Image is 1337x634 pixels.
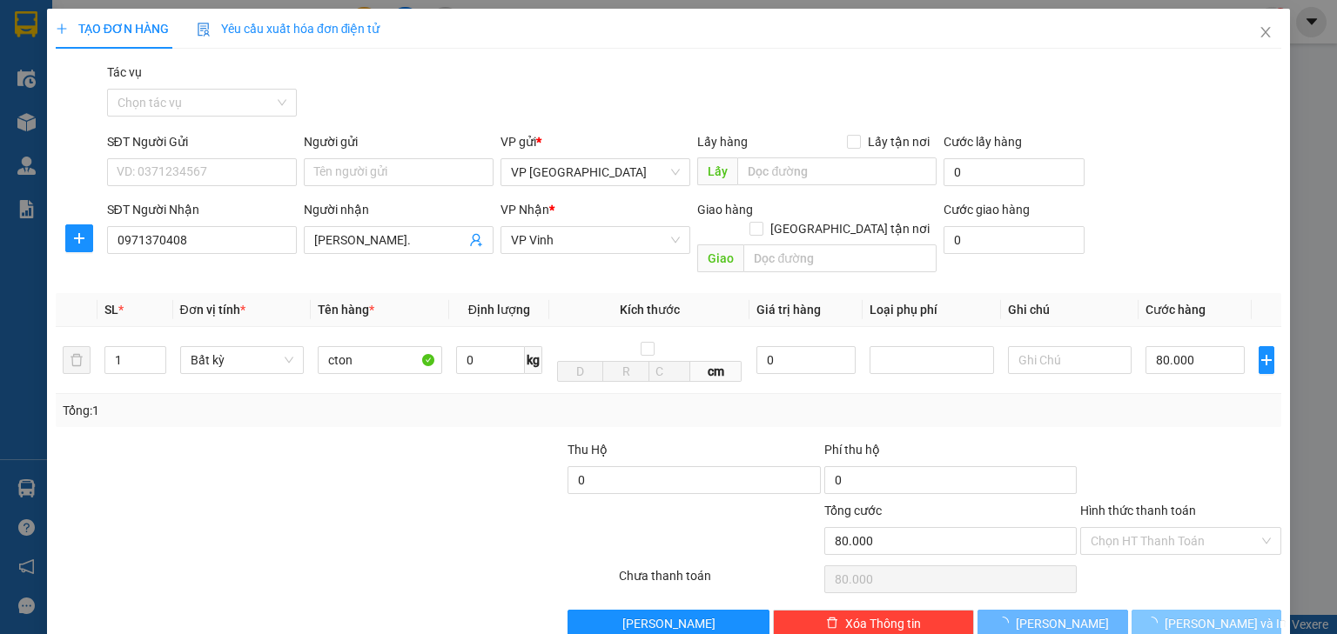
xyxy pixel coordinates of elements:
input: Cước giao hàng [944,226,1085,254]
span: kg [525,346,542,374]
div: SĐT Người Gửi [107,132,297,151]
span: Cước hàng [1146,303,1206,317]
span: VP Đà Nẵng [511,159,680,185]
span: plus [66,231,92,245]
span: VP Nhận [501,203,549,217]
span: Kích thước [620,303,680,317]
input: VD: Bàn, Ghế [318,346,442,374]
span: Giá trị hàng [756,303,821,317]
input: Dọc đường [743,244,937,272]
span: TẠO ĐƠN HÀNG [56,22,169,36]
button: plus [1259,346,1274,374]
span: Giao hàng [697,203,753,217]
span: cm [690,361,742,382]
input: Dọc đường [737,157,937,185]
span: SL [104,303,118,317]
input: Cước lấy hàng [944,158,1085,186]
span: plus [1260,353,1273,367]
input: C [648,361,690,382]
span: loading [997,617,1016,629]
input: R [602,361,649,382]
button: Close [1241,9,1290,57]
span: Xóa Thông tin [845,614,921,633]
span: loading [1146,617,1165,629]
span: VP Vinh [511,227,680,253]
label: Cước giao hàng [944,203,1030,217]
span: Thu Hộ [568,443,608,457]
span: [GEOGRAPHIC_DATA] tận nơi [763,219,937,238]
span: delete [826,617,838,631]
div: Chưa thanh toán [617,566,822,597]
span: Giao [697,244,743,272]
div: Tổng: 1 [63,401,517,420]
div: SĐT Người Nhận [107,200,297,219]
input: 0 [756,346,856,374]
span: Tên hàng [318,303,374,317]
label: Hình thức thanh toán [1080,504,1196,517]
span: close [1259,25,1273,39]
button: plus [65,224,93,252]
th: Loại phụ phí [863,293,1001,327]
span: [PERSON_NAME] [622,614,716,633]
span: Bất kỳ [191,347,294,373]
label: Tác vụ [107,65,142,79]
span: Tổng cước [824,504,882,517]
div: VP gửi [501,132,690,151]
div: Người nhận [304,200,494,219]
span: Lấy tận nơi [861,132,937,151]
span: Lấy [697,157,737,185]
span: [PERSON_NAME] [1016,614,1109,633]
span: user-add [469,233,483,247]
img: icon [197,23,211,37]
span: Định lượng [468,303,530,317]
span: Yêu cầu xuất hóa đơn điện tử [197,22,380,36]
th: Ghi chú [1001,293,1139,327]
span: [PERSON_NAME] và In [1165,614,1287,633]
label: Cước lấy hàng [944,135,1022,149]
span: Đơn vị tính [180,303,245,317]
span: Lấy hàng [697,135,748,149]
span: plus [56,23,68,35]
div: Người gửi [304,132,494,151]
div: Phí thu hộ [824,440,1077,466]
input: D [557,361,604,382]
input: Ghi Chú [1008,346,1132,374]
button: delete [63,346,91,374]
